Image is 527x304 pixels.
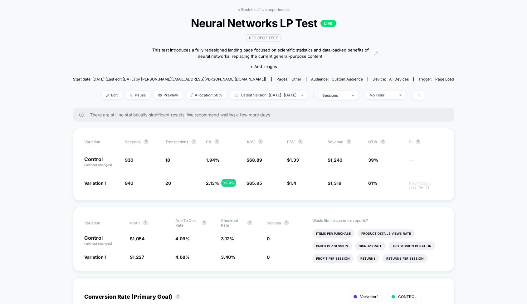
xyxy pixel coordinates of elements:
[298,139,303,144] button: ?
[409,139,443,144] span: CI
[311,91,318,100] span: |
[246,34,281,42] span: Redirect Test
[312,254,354,263] li: Profit Per Session
[175,294,180,299] button: ?
[380,139,385,144] button: ?
[346,139,351,144] button: ?
[409,158,443,167] span: ---
[357,254,379,263] li: Returns
[267,236,270,241] span: 0
[84,163,112,167] span: (without changes)
[330,157,342,163] span: 1,240
[311,77,363,81] div: Audience:
[368,180,377,186] span: 61%
[125,180,133,186] span: 940
[175,254,190,260] span: 4.68 %
[246,140,255,144] span: AOV
[352,95,354,96] img: end
[165,140,188,144] span: Transactions
[267,254,270,260] span: 0
[284,220,289,225] button: ?
[389,242,435,250] li: Avg Session Duration
[133,254,144,260] span: 1,227
[328,157,342,163] span: $
[320,20,336,27] p: LIVE
[154,91,183,99] span: Preview
[73,77,266,81] span: Start date: [DATE] (Last edit [DATE] by [PERSON_NAME][EMAIL_ADDRESS][PERSON_NAME][DOMAIN_NAME])
[250,64,277,69] span: + Add Images
[370,93,395,97] div: No Filter
[149,47,372,59] span: This test introduces a fully redesigned landing page focused on scientific statistics and data-ba...
[368,139,403,144] span: OTW
[389,77,409,81] span: all devices
[230,91,308,99] span: Latest Version: [DATE] - [DATE]
[312,242,352,250] li: Pages Per Session
[92,17,435,30] span: Neural Networks LP Test
[165,157,170,163] span: 18
[416,139,421,144] button: ?
[221,236,234,241] span: 3.12 %
[191,93,193,97] img: rebalance
[84,139,119,144] span: Variation
[222,179,236,187] div: + 9.9 %
[130,254,144,260] span: $
[290,157,299,163] span: 1.33
[235,94,238,97] img: calendar
[358,229,415,238] li: Product Details Views Rate
[206,157,219,163] span: 1.94 %
[246,157,262,163] span: $
[249,180,262,186] span: 65.95
[328,180,341,186] span: $
[84,242,112,245] span: (without changes)
[84,180,106,186] span: Variation 1
[368,77,413,81] span: Device:
[258,139,263,144] button: ?
[125,157,133,163] span: 930
[287,157,299,163] span: $
[287,180,296,186] span: $
[332,77,363,81] span: Custom Audience
[435,77,454,81] span: Page Load
[290,180,296,186] span: 1.4
[84,254,106,260] span: Variation 1
[328,140,343,144] span: Revenue
[246,180,262,186] span: $
[143,220,148,225] button: ?
[355,242,386,250] li: Signups Rate
[84,235,124,246] p: Control
[175,218,198,228] span: Add To Cart Rate
[214,139,219,144] button: ?
[291,77,301,81] span: other
[165,180,171,186] span: 20
[221,218,244,228] span: Checkout Rate
[84,218,119,228] span: Variation
[247,220,252,225] button: ?
[130,236,144,241] span: $
[130,221,140,225] span: Profit
[398,294,417,299] span: CONTROL
[186,91,227,99] span: Allocation: 50%
[287,140,295,144] span: PSV
[191,139,196,144] button: ?
[409,181,443,189] span: Insufficient data for CI
[206,180,219,186] span: 2.13 %
[125,91,150,99] span: Pause
[175,236,190,241] span: 4.09 %
[206,140,211,144] span: CR
[144,139,149,144] button: ?
[267,221,281,225] span: Signups
[312,218,443,223] p: Would like to see more reports?
[202,220,207,225] button: ?
[360,294,378,299] span: Variation 1
[102,91,122,99] span: Edit
[418,77,454,81] div: Trigger:
[330,180,341,186] span: 1,319
[221,254,235,260] span: 3.40 %
[322,93,347,98] div: sessions
[383,254,427,263] li: Returns Per Session
[399,95,402,96] img: end
[276,77,301,81] div: Pages:
[249,157,262,163] span: 68.89
[106,94,110,97] img: edit
[130,94,133,97] img: end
